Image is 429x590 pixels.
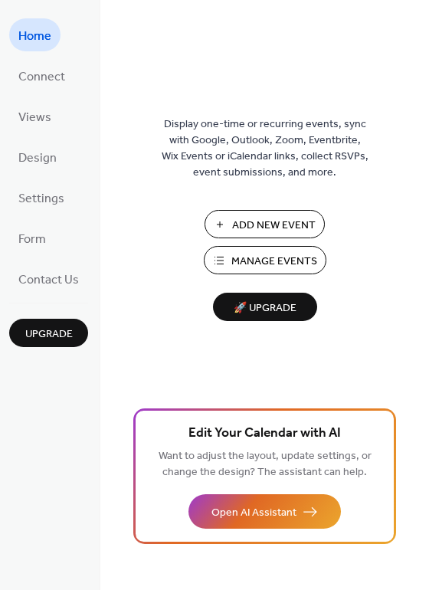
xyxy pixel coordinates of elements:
[18,268,79,292] span: Contact Us
[205,210,325,238] button: Add New Event
[188,423,341,444] span: Edit Your Calendar with AI
[9,100,61,133] a: Views
[9,59,74,92] a: Connect
[9,181,74,214] a: Settings
[9,140,66,173] a: Design
[211,505,296,521] span: Open AI Assistant
[188,494,341,529] button: Open AI Assistant
[213,293,317,321] button: 🚀 Upgrade
[18,146,57,170] span: Design
[18,25,51,48] span: Home
[18,65,65,89] span: Connect
[204,246,326,274] button: Manage Events
[9,18,61,51] a: Home
[232,218,316,234] span: Add New Event
[9,221,55,254] a: Form
[222,298,308,319] span: 🚀 Upgrade
[162,116,368,181] span: Display one-time or recurring events, sync with Google, Outlook, Zoom, Eventbrite, Wix Events or ...
[231,254,317,270] span: Manage Events
[159,446,372,483] span: Want to adjust the layout, update settings, or change the design? The assistant can help.
[9,262,88,295] a: Contact Us
[18,187,64,211] span: Settings
[9,319,88,347] button: Upgrade
[18,228,46,251] span: Form
[25,326,73,343] span: Upgrade
[18,106,51,129] span: Views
